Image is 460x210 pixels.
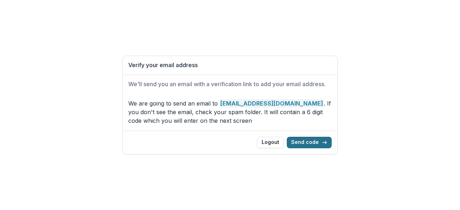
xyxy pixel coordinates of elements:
[220,99,324,108] strong: [EMAIL_ADDRESS][DOMAIN_NAME]
[287,137,332,148] button: Send code
[128,81,332,88] h2: We'll send you an email with a verification link to add your email address.
[257,137,284,148] button: Logout
[128,62,332,69] h1: Verify your email address
[128,99,332,125] p: We are going to send an email to . If you don't see the email, check your spam folder. It will co...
